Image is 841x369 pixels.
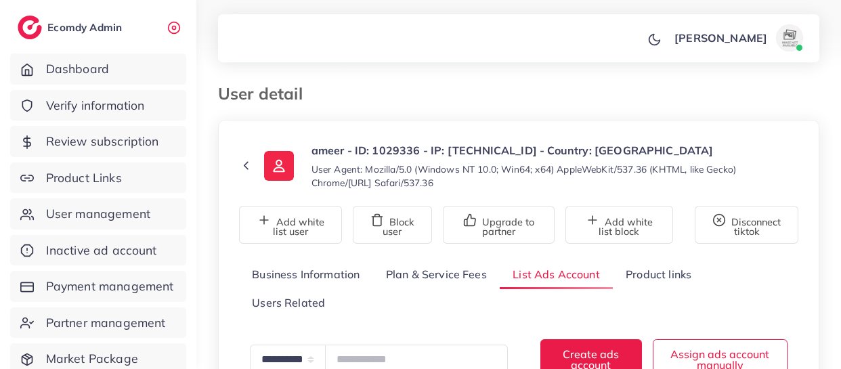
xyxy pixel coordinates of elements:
a: Partner management [10,307,186,339]
span: User management [46,205,150,223]
a: Product Links [10,162,186,194]
span: Partner management [46,314,166,332]
a: Business Information [239,260,373,289]
p: [PERSON_NAME] [674,30,767,46]
p: ameer - ID: 1029336 - IP: [TECHNICAL_ID] - Country: [GEOGRAPHIC_DATA] [311,142,798,158]
button: Add white list user [239,206,342,244]
span: Review subscription [46,133,159,150]
a: Inactive ad account [10,235,186,266]
a: Dashboard [10,53,186,85]
span: Inactive ad account [46,242,157,259]
span: Market Package [46,350,138,368]
a: Plan & Service Fees [373,260,500,289]
a: User management [10,198,186,230]
button: Block user [353,206,432,244]
a: Review subscription [10,126,186,157]
h2: Ecomdy Admin [47,21,125,34]
a: Product links [613,260,704,289]
span: Verify information [46,97,145,114]
a: Verify information [10,90,186,121]
h3: User detail [218,84,314,104]
button: Disconnect tiktok [695,206,798,244]
a: Payment management [10,271,186,302]
span: Payment management [46,278,174,295]
span: Product Links [46,169,122,187]
img: ic-user-info.36bf1079.svg [264,151,294,181]
img: logo [18,16,42,39]
a: Users Related [239,289,338,318]
a: logoEcomdy Admin [18,16,125,39]
small: User Agent: Mozilla/5.0 (Windows NT 10.0; Win64; x64) AppleWebKit/537.36 (KHTML, like Gecko) Chro... [311,162,798,190]
img: avatar [776,24,803,51]
button: Add white list block [565,206,673,244]
a: [PERSON_NAME]avatar [667,24,808,51]
span: Dashboard [46,60,109,78]
a: List Ads Account [500,260,613,289]
button: Upgrade to partner [443,206,555,244]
